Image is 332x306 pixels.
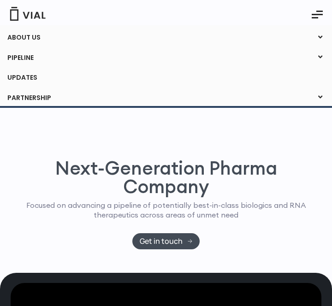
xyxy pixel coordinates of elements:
img: Vial Logo [9,7,46,21]
span: Get in touch [140,238,183,245]
p: Focused on advancing a pipeline of potentially best-in-class biologics and RNA therapeutics acros... [11,200,321,220]
h1: Next-Generation Pharma Company [11,159,321,196]
a: Get in touch [132,233,200,249]
button: Essential Addons Toggle Menu [305,3,330,26]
